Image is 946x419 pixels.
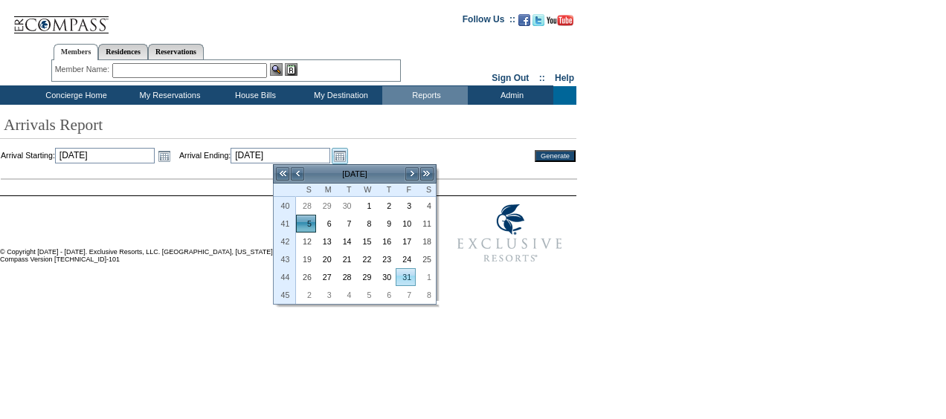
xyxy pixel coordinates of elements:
[296,286,316,304] td: Sunday, November 02, 2025
[376,268,396,286] td: Thursday, October 30, 2025
[316,233,336,250] td: Monday, October 13, 2025
[274,268,296,286] th: 44
[317,251,335,267] a: 20
[396,251,415,267] a: 24
[382,86,468,105] td: Reports
[539,73,545,83] span: ::
[518,19,530,27] a: Become our fan on Facebook
[305,166,405,182] td: [DATE]
[532,14,544,26] img: Follow us on Twitter
[54,44,99,60] a: Members
[376,250,396,268] td: Thursday, October 23, 2025
[416,215,436,233] td: Saturday, October 11, 2025
[376,233,395,250] a: 16
[337,251,355,267] a: 21
[416,198,435,214] a: 4
[211,86,297,105] td: House Bills
[356,183,376,197] th: Wednesday
[357,215,376,232] a: 8
[396,250,416,268] td: Friday, October 24, 2025
[337,215,355,232] a: 7
[297,287,315,303] a: 2
[316,215,336,233] td: Monday, October 06, 2025
[416,197,436,215] td: Saturday, October 04, 2025
[275,166,290,181] a: <<
[297,86,382,105] td: My Destination
[356,286,376,304] td: Wednesday, November 05, 2025
[98,44,148,59] a: Residences
[297,215,315,232] a: 5
[316,268,336,286] td: Monday, October 27, 2025
[316,286,336,304] td: Monday, November 03, 2025
[376,269,395,285] a: 30
[126,86,211,105] td: My Reservations
[416,287,435,303] a: 8
[316,250,336,268] td: Monday, October 20, 2025
[316,183,336,197] th: Monday
[376,215,395,232] a: 9
[336,286,356,304] td: Tuesday, November 04, 2025
[297,233,315,250] a: 12
[396,233,415,250] a: 17
[336,268,356,286] td: Tuesday, October 28, 2025
[416,286,436,304] td: Saturday, November 08, 2025
[396,215,415,232] a: 10
[336,215,356,233] td: Tuesday, October 07, 2025
[518,14,530,26] img: Become our fan on Facebook
[337,287,355,303] a: 4
[148,44,204,59] a: Reservations
[376,215,396,233] td: Thursday, October 09, 2025
[357,287,376,303] a: 5
[376,198,395,214] a: 2
[376,286,396,304] td: Thursday, November 06, 2025
[336,183,356,197] th: Tuesday
[356,197,376,215] td: Wednesday, October 01, 2025
[13,4,109,34] img: Compass Home
[468,86,553,105] td: Admin
[296,268,316,286] td: Sunday, October 26, 2025
[376,287,395,303] a: 6
[285,63,297,76] img: Reservations
[396,215,416,233] td: Friday, October 10, 2025
[296,233,316,250] td: Sunday, October 12, 2025
[317,233,335,250] a: 13
[396,286,416,304] td: Friday, November 07, 2025
[336,233,356,250] td: Tuesday, October 14, 2025
[317,215,335,232] a: 6
[356,233,376,250] td: Wednesday, October 15, 2025
[416,215,435,232] a: 11
[274,286,296,304] th: 45
[270,63,283,76] img: View
[357,269,376,285] a: 29
[356,250,376,268] td: Wednesday, October 22, 2025
[443,196,576,270] img: Exclusive Resorts
[396,183,416,197] th: Friday
[357,251,376,267] a: 22
[547,19,573,27] a: Subscribe to our YouTube Channel
[547,15,573,26] img: Subscribe to our YouTube Channel
[337,269,355,285] a: 28
[357,198,376,214] a: 1
[416,250,436,268] td: Saturday, October 25, 2025
[416,269,435,285] a: 1
[317,198,335,214] a: 29
[24,86,126,105] td: Concierge Home
[419,166,434,181] a: >>
[274,233,296,250] th: 42
[316,197,336,215] td: Monday, September 29, 2025
[297,251,315,267] a: 19
[356,268,376,286] td: Wednesday, October 29, 2025
[337,198,355,214] a: 30
[555,73,574,83] a: Help
[317,269,335,285] a: 27
[296,197,316,215] td: Sunday, September 28, 2025
[396,269,415,285] a: 31
[416,251,435,267] a: 25
[297,198,315,214] a: 28
[332,148,348,164] a: Open the calendar popup.
[356,215,376,233] td: Wednesday, October 08, 2025
[274,215,296,233] th: 41
[376,233,396,250] td: Thursday, October 16, 2025
[405,166,419,181] a: >
[297,269,315,285] a: 26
